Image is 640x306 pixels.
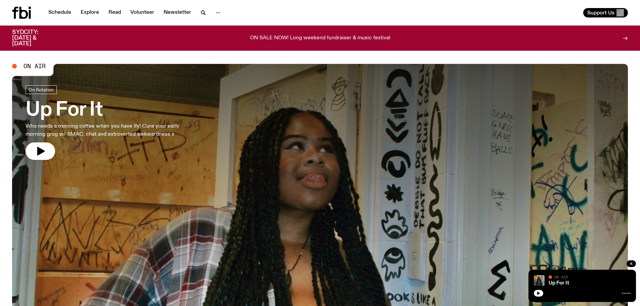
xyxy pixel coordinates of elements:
[26,85,57,94] a: On Rotation
[126,8,158,17] a: Volunteer
[26,122,198,138] p: Who needs a morning coffee when you have Ify! Cure your early morning grog w/ SMAC, chat and extr...
[587,10,614,16] span: Support Us
[583,8,628,17] button: Support Us
[534,275,545,286] img: Ify - a Brown Skin girl with black braided twists, looking up to the side with her tongue stickin...
[44,8,75,17] a: Schedule
[77,8,103,17] a: Explore
[26,101,198,120] h3: Up For It
[250,35,390,41] p: ON SALE NOW! Long weekend fundraiser & music festival
[554,275,568,279] span: On Air
[29,87,54,92] span: On Rotation
[104,8,125,17] a: Read
[26,85,198,160] a: Up For ItWho needs a morning coffee when you have Ify! Cure your early morning grog w/ SMAC, chat...
[160,8,195,17] a: Newsletter
[24,63,46,69] span: On Air
[12,30,55,47] h3: SYDCITY: [DATE] & [DATE]
[549,280,569,286] a: Up For It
